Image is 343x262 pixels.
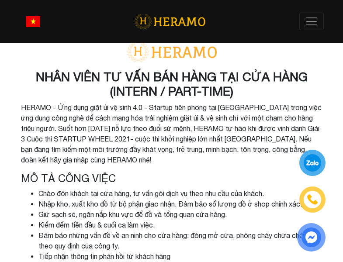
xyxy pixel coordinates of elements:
li: Chào đón khách tại cửa hàng, tư vấn gói dịch vụ theo nhu cầu của khách. [38,188,322,199]
a: phone-icon [301,188,324,211]
img: logo-with-text.png [124,41,220,62]
li: Tiếp nhận thông tin phản hồi từ khách hàng [38,251,322,262]
h4: Mô tả công việc [21,172,322,185]
li: Giữ sạch sẽ, ngăn nắp khu vực để đồ và tổng quan cửa hàng. [38,209,322,220]
li: Nhập kho, xuất kho đồ từ bộ phận giao nhận. Đảm bảo số lượng đồ ở shop chính xác. [38,199,322,209]
li: Kiểm đếm tiền đầu & cuối ca làm việc. [38,220,322,230]
p: HERAMO - Ứng dụng giặt ủi vệ sinh 4.0 - Startup tiên phong tại [GEOGRAPHIC_DATA] trong việc ứng d... [21,102,322,165]
img: logo [134,13,205,31]
img: vn-flag.png [26,16,40,27]
li: Đảm bảo những vấn đề về an ninh cho cửa hàng: đóng mở cửa, phòng cháy chữa cháy,... theo quy định... [38,230,322,251]
h3: NHÂN VIÊN TƯ VẤN BÁN HÀNG TẠI CỬA HÀNG (INTERN / PART-TIME) [21,69,322,99]
img: phone-icon [308,195,317,204]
